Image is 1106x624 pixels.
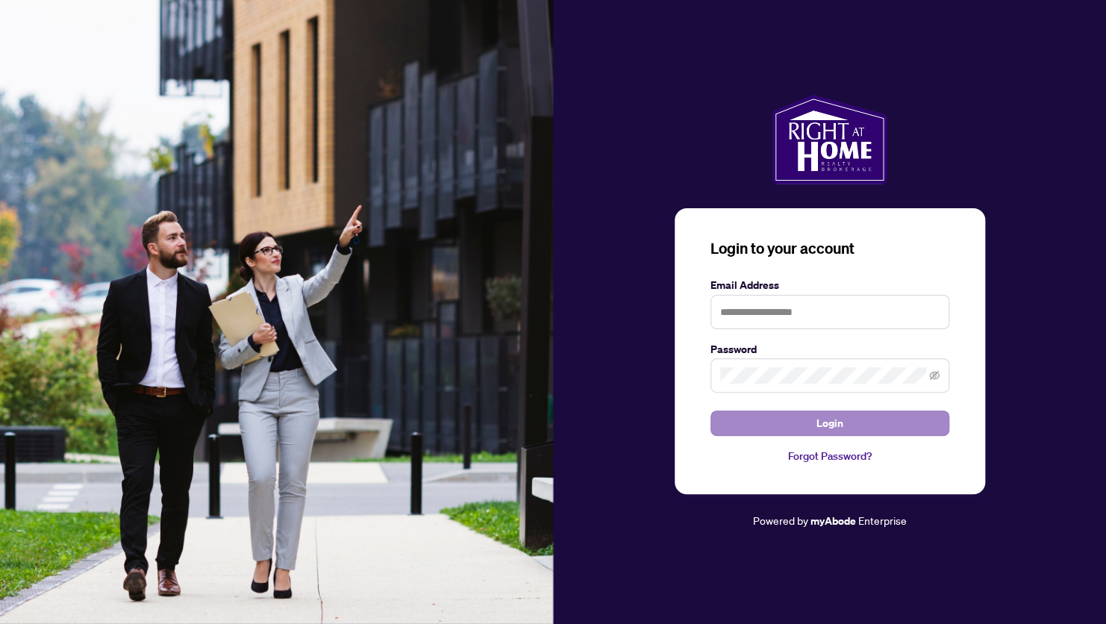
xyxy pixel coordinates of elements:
label: Email Address [710,277,949,293]
a: myAbode [810,513,856,529]
a: Forgot Password? [710,448,949,464]
span: Login [816,411,843,435]
span: Enterprise [858,514,907,527]
span: eye-invisible [929,370,940,381]
img: ma-logo [772,95,887,184]
span: Powered by [753,514,808,527]
button: Login [710,411,949,436]
label: Password [710,341,949,358]
h3: Login to your account [710,238,949,259]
